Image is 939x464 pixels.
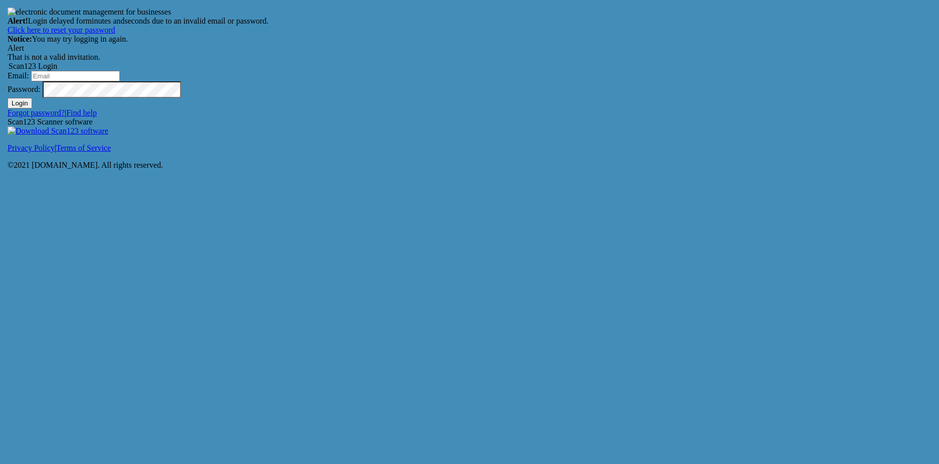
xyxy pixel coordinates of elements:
p: | [8,144,931,153]
div: | [8,108,931,118]
strong: Alert! [8,17,28,25]
img: electronic document management for businesses [8,8,171,17]
img: Download Scan123 software [8,127,108,136]
p: ©2021 [DOMAIN_NAME]. All rights reserved. [8,161,931,170]
a: Find help [66,108,97,117]
a: Privacy Policy [8,144,55,152]
div: Login delayed for minutes and seconds due to an invalid email or password. [8,17,931,35]
button: Login [8,98,32,108]
strong: Notice: [8,35,32,43]
legend: Scan123 Login [8,62,931,71]
div: That is not a valid invitation. [8,53,931,62]
input: Email [31,71,120,81]
a: Forgot password? [8,108,65,117]
div: Alert [8,44,931,53]
label: Email: [8,71,29,80]
a: Terms of Service [56,144,111,152]
div: Scan123 Scanner software [8,118,931,136]
a: Click here to reset your password [8,26,115,34]
label: Password: [8,85,41,93]
div: You may try logging in again. [8,35,931,44]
